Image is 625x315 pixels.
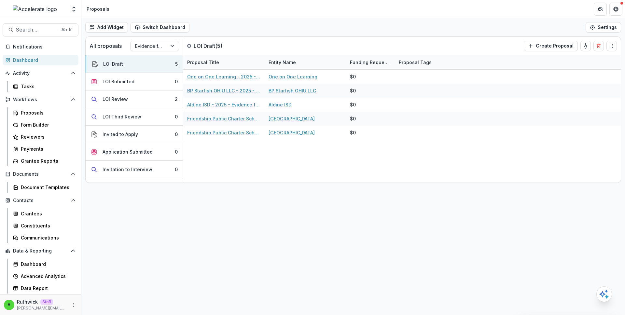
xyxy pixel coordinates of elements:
[21,184,73,191] div: Document Templates
[346,55,395,69] div: Funding Requested
[21,157,73,164] div: Grantee Reports
[13,198,68,203] span: Contacts
[187,87,261,94] a: BP Starfish OHIU LLC - 2025 - Evidence for Impact Letter of Interest Form
[40,299,53,305] p: Staff
[10,144,78,154] a: Payments
[3,68,78,78] button: Open Activity
[3,42,78,52] button: Notifications
[350,73,356,80] div: $0
[69,301,77,309] button: More
[183,59,223,66] div: Proposal Title
[103,96,128,103] div: LOI Review
[187,129,261,136] a: Friendship Public Charter School - 2025 - Evidence for Impact Letter of Interest Form
[86,90,183,108] button: LOI Review2
[187,101,261,108] a: Aldine ISD - 2025 - Evidence for Impact Letter of Interest Form
[593,41,604,51] button: Delete card
[21,261,73,267] div: Dashboard
[175,166,178,173] div: 0
[606,41,617,51] button: Drag
[86,161,183,178] button: Invitation to Interview0
[21,210,73,217] div: Grantees
[580,41,591,51] button: toggle-assigned-to-me
[86,108,183,126] button: LOI Third Review0
[175,148,178,155] div: 0
[21,109,73,116] div: Proposals
[103,166,152,173] div: Invitation to Interview
[86,73,183,90] button: LOI Submitted0
[194,42,243,50] p: LOI Draft ( 5 )
[350,115,356,122] div: $0
[86,143,183,161] button: Application Submitted0
[21,285,73,292] div: Data Report
[17,305,67,311] p: [PERSON_NAME][EMAIL_ADDRESS][DOMAIN_NAME]
[395,55,476,69] div: Proposal Tags
[594,3,607,16] button: Partners
[175,78,178,85] div: 0
[13,248,68,254] span: Data & Reporting
[10,131,78,142] a: Reviewers
[524,41,578,51] button: Create Proposal
[16,27,57,33] span: Search...
[10,271,78,281] a: Advanced Analytics
[269,73,317,80] a: One on One Learning
[269,87,316,94] a: BP Starfish OHIU LLC
[21,121,73,128] div: Form Builder
[175,131,178,138] div: 0
[69,3,78,16] button: Open entity switcher
[10,182,78,193] a: Document Templates
[103,78,134,85] div: LOI Submitted
[60,26,73,34] div: ⌘ + K
[131,22,189,33] button: Switch Dashboard
[350,87,356,94] div: $0
[10,81,78,92] a: Tasks
[10,156,78,166] a: Grantee Reports
[10,119,78,130] a: Form Builder
[21,222,73,229] div: Constituents
[13,57,73,63] div: Dashboard
[13,71,68,76] span: Activity
[3,94,78,105] button: Open Workflows
[10,259,78,269] a: Dashboard
[10,220,78,231] a: Constituents
[103,131,138,138] div: Invited to Apply
[21,145,73,152] div: Payments
[350,101,356,108] div: $0
[3,169,78,179] button: Open Documents
[269,129,315,136] a: [GEOGRAPHIC_DATA]
[10,208,78,219] a: Grantees
[609,3,622,16] button: Get Help
[269,115,315,122] a: [GEOGRAPHIC_DATA]
[21,273,73,280] div: Advanced Analytics
[10,107,78,118] a: Proposals
[13,97,68,103] span: Workflows
[187,115,261,122] a: Friendship Public Charter School - 2025 - Evidence for Impact Letter of Interest Form
[17,298,38,305] p: Ruthwick
[175,96,178,103] div: 2
[10,283,78,294] a: Data Report
[85,22,128,33] button: Add Widget
[183,55,265,69] div: Proposal Title
[87,6,109,12] div: Proposals
[84,4,112,14] nav: breadcrumb
[265,55,346,69] div: Entity Name
[86,126,183,143] button: Invited to Apply0
[3,195,78,206] button: Open Contacts
[3,246,78,256] button: Open Data & Reporting
[175,113,178,120] div: 0
[103,61,123,67] div: LOI Draft
[103,148,153,155] div: Application Submitted
[187,73,261,80] a: One on One Learning - 2025 - Evidence for Impact Letter of Interest Form
[346,59,395,66] div: Funding Requested
[21,133,73,140] div: Reviewers
[350,129,356,136] div: $0
[395,59,436,66] div: Proposal Tags
[90,42,122,50] p: All proposals
[21,234,73,241] div: Communications
[103,113,141,120] div: LOI Third Review
[13,171,68,177] span: Documents
[86,55,183,73] button: LOI Draft5
[3,55,78,65] a: Dashboard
